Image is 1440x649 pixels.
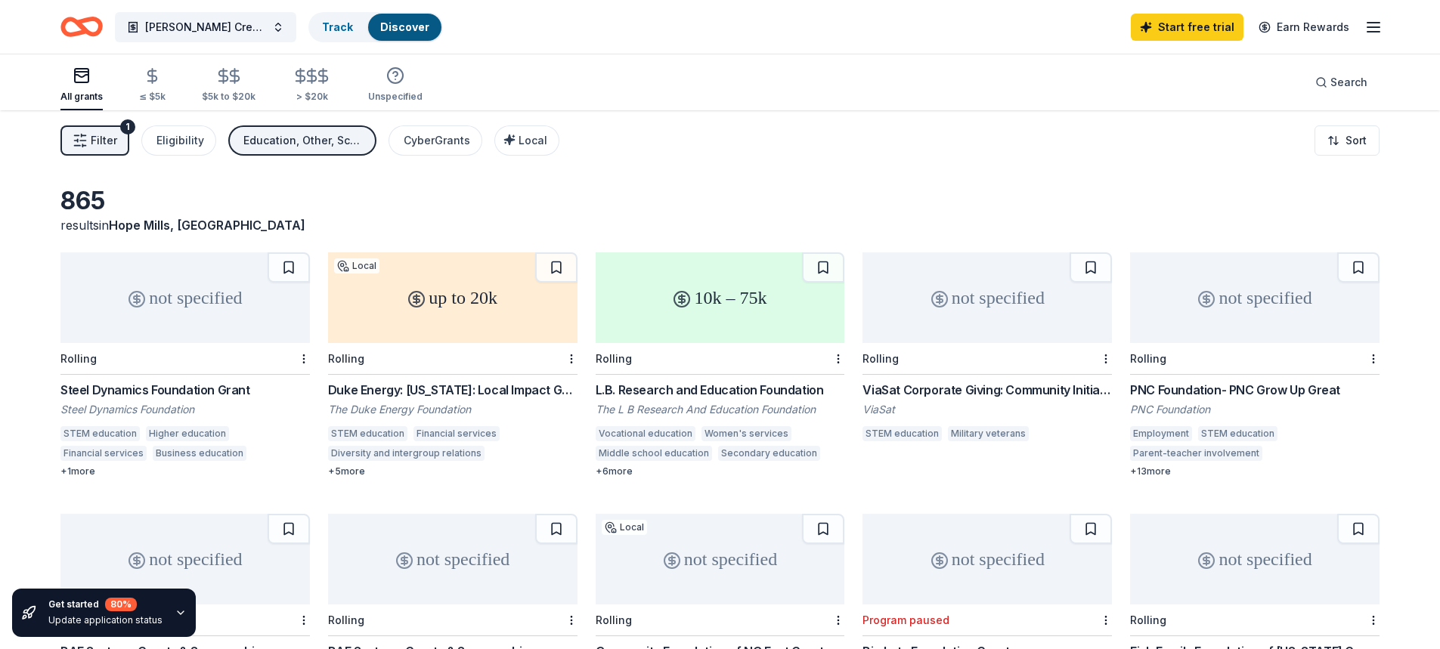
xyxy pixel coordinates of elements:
div: Program paused [862,613,949,626]
div: Diversity and intergroup relations [328,446,485,461]
a: not specifiedRollingViaSat Corporate Giving: Community InitiativesViaSatSTEM educationMilitary ve... [862,252,1112,446]
a: 10k – 75kRollingL.B. Research and Education FoundationThe L B Research And Education FoundationVo... [596,252,845,477]
div: The Duke Energy Foundation [328,402,578,417]
div: Update application status [48,614,163,626]
div: Education, Other, Scholarship, General operations [243,131,364,150]
a: Start free trial [1131,14,1243,41]
div: STEM education [328,426,407,441]
div: STEM education [60,426,140,441]
div: not specified [862,514,1112,604]
a: Track [322,20,353,33]
div: PNC Foundation- PNC Grow Up Great [1130,381,1380,399]
div: Rolling [60,352,97,365]
div: ViaSat [862,402,1112,417]
div: ViaSat Corporate Giving: Community Initiatives [862,381,1112,399]
div: results [60,216,310,234]
div: not specified [60,252,310,343]
div: All grants [60,91,103,103]
div: STEM education [862,426,942,441]
a: not specifiedRollingSteel Dynamics Foundation GrantSteel Dynamics FoundationSTEM educationHigher ... [60,252,310,477]
button: TrackDiscover [308,12,443,42]
div: 10k – 75k [596,252,845,343]
div: Rolling [1130,613,1166,626]
div: + 5 more [328,465,578,477]
button: Sort [1315,125,1380,156]
div: Rolling [596,352,632,365]
span: Filter [91,131,117,150]
div: Rolling [596,613,632,626]
div: Rolling [862,352,899,365]
button: Education, Other, Scholarship, General operations [228,125,376,156]
a: Earn Rewards [1250,14,1358,41]
div: Financial services [60,446,147,461]
span: Local [519,134,547,147]
div: Duke Energy: [US_STATE]: Local Impact Grants [328,381,578,399]
a: up to 20kLocalRollingDuke Energy: [US_STATE]: Local Impact GrantsThe Duke Energy FoundationSTEM e... [328,252,578,477]
div: up to 20k [328,252,578,343]
div: Climate change [491,446,566,461]
div: Steel Dynamics Foundation Grant [60,381,310,399]
div: Military veterans [948,426,1029,441]
button: ≤ $5k [139,61,166,110]
button: Search [1303,67,1380,97]
button: Unspecified [368,60,423,110]
button: All grants [60,60,103,110]
div: 1 [120,119,135,134]
span: Sort [1346,131,1367,150]
a: Home [60,9,103,45]
div: Steel Dynamics Foundation [60,402,310,417]
div: Get started [48,598,163,611]
div: not specified [1130,514,1380,604]
button: Filter1 [60,125,129,156]
button: > $20k [292,61,332,110]
span: Hope Mills, [GEOGRAPHIC_DATA] [109,218,305,233]
div: Business education [153,446,246,461]
div: L.B. Research and Education Foundation [596,381,845,399]
div: Higher education [146,426,229,441]
a: not specifiedRollingPNC Foundation- PNC Grow Up GreatPNC FoundationEmploymentSTEM educationParent... [1130,252,1380,477]
button: [PERSON_NAME] Crew Cafe and General Store at [GEOGRAPHIC_DATA] [115,12,296,42]
div: Eligibility [156,131,204,150]
div: STEM education [1198,426,1277,441]
button: Eligibility [141,125,216,156]
div: Vocational education [596,426,695,441]
div: Middle school education [596,446,712,461]
div: ≤ $5k [139,91,166,103]
div: Local [602,520,647,535]
div: + 6 more [596,465,845,477]
div: not specified [862,252,1112,343]
div: The L B Research And Education Foundation [596,402,845,417]
div: not specified [1130,252,1380,343]
div: + 1 more [60,465,310,477]
div: 865 [60,186,310,216]
a: Discover [380,20,429,33]
div: not specified [328,514,578,604]
button: $5k to $20k [202,61,255,110]
div: Women's services [701,426,791,441]
div: not specified [60,514,310,604]
span: Search [1330,73,1367,91]
div: not specified [596,514,845,604]
div: Rolling [328,613,364,626]
div: Parent-teacher involvement [1130,446,1262,461]
div: Rolling [328,352,364,365]
div: > $20k [292,91,332,103]
div: Unspecified [368,91,423,103]
button: CyberGrants [389,125,482,156]
div: Employment [1130,426,1192,441]
div: $5k to $20k [202,91,255,103]
button: Local [494,125,559,156]
div: Local [334,258,379,274]
div: PNC Foundation [1130,402,1380,417]
div: + 13 more [1130,465,1380,477]
div: CyberGrants [404,131,470,150]
span: [PERSON_NAME] Crew Cafe and General Store at [GEOGRAPHIC_DATA] [145,18,266,36]
div: 80 % [105,598,137,611]
div: Financial services [413,426,500,441]
div: Secondary education [718,446,820,461]
div: Rolling [1130,352,1166,365]
span: in [99,218,305,233]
